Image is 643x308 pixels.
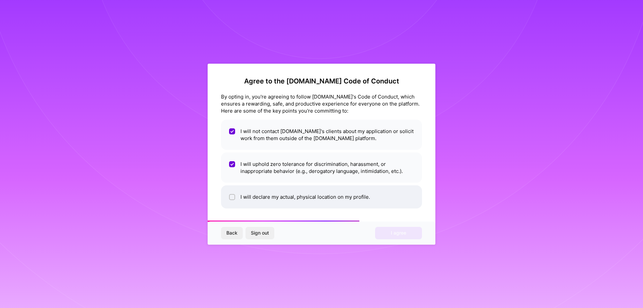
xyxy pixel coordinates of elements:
li: I will not contact [DOMAIN_NAME]'s clients about my application or solicit work from them outside... [221,120,422,150]
h2: Agree to the [DOMAIN_NAME] Code of Conduct [221,77,422,85]
li: I will declare my actual, physical location on my profile. [221,185,422,208]
span: Back [226,230,237,236]
span: Sign out [251,230,269,236]
li: I will uphold zero tolerance for discrimination, harassment, or inappropriate behavior (e.g., der... [221,152,422,183]
button: Sign out [245,227,274,239]
button: Back [221,227,243,239]
div: By opting in, you're agreeing to follow [DOMAIN_NAME]'s Code of Conduct, which ensures a rewardin... [221,93,422,114]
